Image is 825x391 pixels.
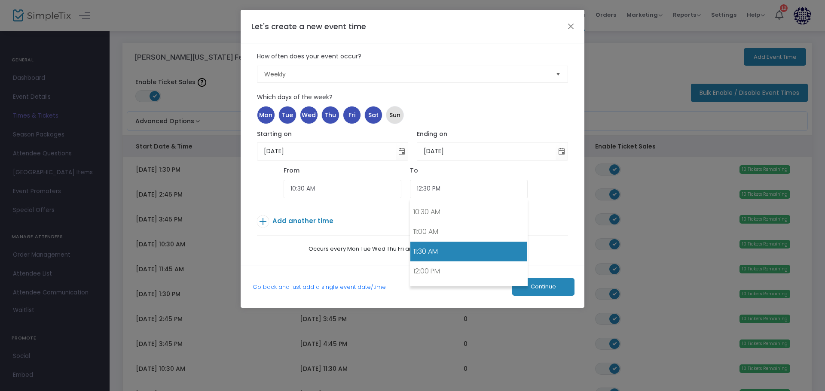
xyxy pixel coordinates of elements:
a: 11:00 AM [410,222,527,242]
span: Mon [259,111,272,120]
span: Tue [281,111,293,120]
a: Go back and just add a single event date/time [253,283,386,291]
a: 12:30 PM [410,281,527,301]
span: Thu [324,111,336,120]
div: Ending on [417,130,568,139]
input: Start Time [284,180,401,198]
span: Wed [302,111,316,120]
a: 11:30 AM [410,242,527,261]
a: 10:30 AM [410,202,527,222]
div: From [284,166,401,175]
input: Start Date [257,142,396,160]
span: Add another time [272,216,333,225]
button: Select [552,66,564,82]
span: Occurs every Mon Tue Wed Thu Fri and Sat from [DATE] to [DATE] (26 times) [307,245,519,253]
input: End Time [410,180,528,198]
button: Toggle calendar [556,142,568,160]
span: Let's create a new event time [251,21,366,32]
span: Sun [389,111,400,120]
span: Fri [348,111,355,120]
span: Sat [368,111,379,120]
span: Weekly [264,70,549,79]
button: Close [565,21,577,32]
button: Continue [512,278,574,296]
label: How often does your event occur? [253,48,572,66]
a: 12:00 PM [410,261,527,281]
span: Continue [531,283,556,290]
button: Toggle calendar [396,142,408,160]
label: Which days of the week? [253,88,572,106]
div: To [410,166,528,175]
input: End Date [417,142,556,160]
div: Starting on [257,130,409,139]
